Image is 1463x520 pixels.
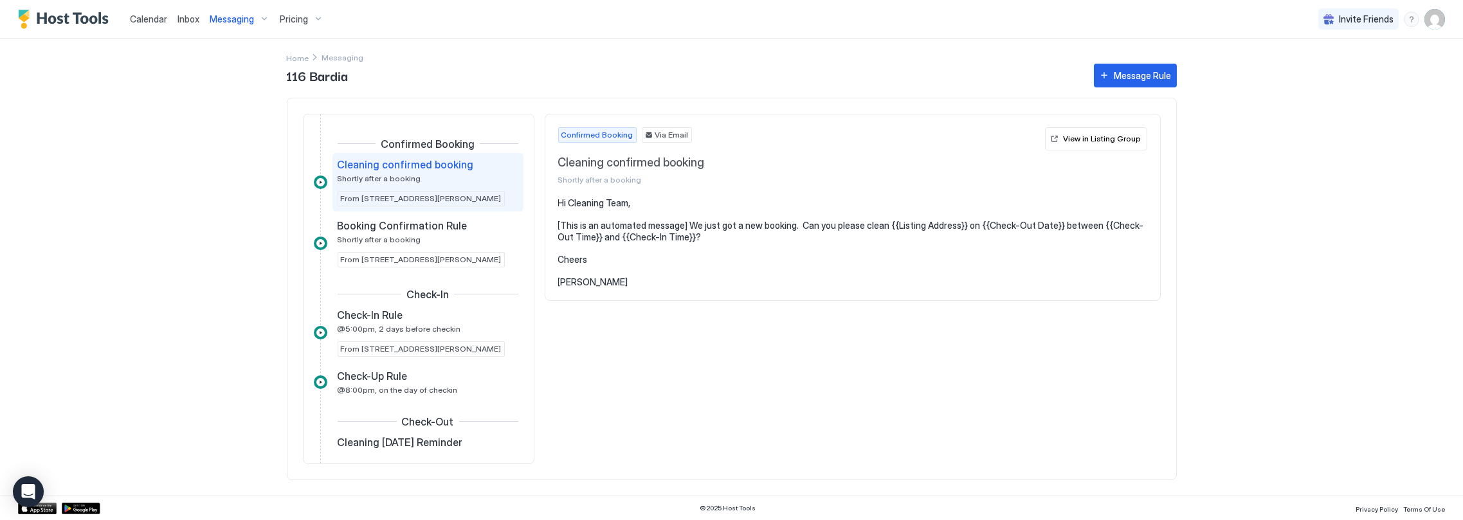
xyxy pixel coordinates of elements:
[210,13,254,25] span: Messaging
[341,343,502,355] span: From [STREET_ADDRESS][PERSON_NAME]
[1403,501,1445,515] a: Terms Of Use
[1356,505,1398,513] span: Privacy Policy
[338,324,461,334] span: @5:00pm, 2 days before checkin
[322,53,364,62] span: Breadcrumb
[341,193,502,204] span: From [STREET_ADDRESS][PERSON_NAME]
[1339,13,1394,25] span: Invite Friends
[1424,9,1445,30] div: User profile
[1403,505,1445,513] span: Terms Of Use
[1356,501,1398,515] a: Privacy Policy
[18,10,114,29] a: Host Tools Logo
[1094,64,1177,87] button: Message Rule
[406,288,449,301] span: Check-In
[561,129,633,141] span: Confirmed Booking
[338,385,458,395] span: @8:00pm, on the day of checkin
[558,197,1147,287] pre: Hi Cleaning Team, [This is an automated message] We just got a new booking. Can you please clean ...
[338,174,421,183] span: Shortly after a booking
[287,51,309,64] a: Home
[130,12,167,26] a: Calendar
[402,415,454,428] span: Check-Out
[700,504,756,512] span: © 2025 Host Tools
[177,12,199,26] a: Inbox
[280,13,308,25] span: Pricing
[287,66,1081,85] span: 116 Bardia
[341,254,502,265] span: From [STREET_ADDRESS][PERSON_NAME]
[338,370,408,382] span: Check-Up Rule
[338,158,474,171] span: Cleaning confirmed booking
[130,13,167,24] span: Calendar
[287,53,309,63] span: Home
[381,138,475,150] span: Confirmed Booking
[338,235,421,244] span: Shortly after a booking
[1114,69,1172,82] div: Message Rule
[558,156,1040,170] span: Cleaning confirmed booking
[338,309,403,321] span: Check-In Rule
[338,436,463,449] span: Cleaning [DATE] Reminder
[1045,127,1147,150] button: View in Listing Group
[13,476,44,507] div: Open Intercom Messenger
[287,51,309,64] div: Breadcrumb
[338,219,468,232] span: Booking Confirmation Rule
[558,175,1040,184] span: Shortly after a booking
[1404,12,1419,27] div: menu
[62,503,100,514] a: Google Play Store
[18,503,57,514] a: App Store
[655,129,689,141] span: Via Email
[177,13,199,24] span: Inbox
[1064,133,1141,145] div: View in Listing Group
[338,451,467,461] span: @5:00pm, 2 days before checkout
